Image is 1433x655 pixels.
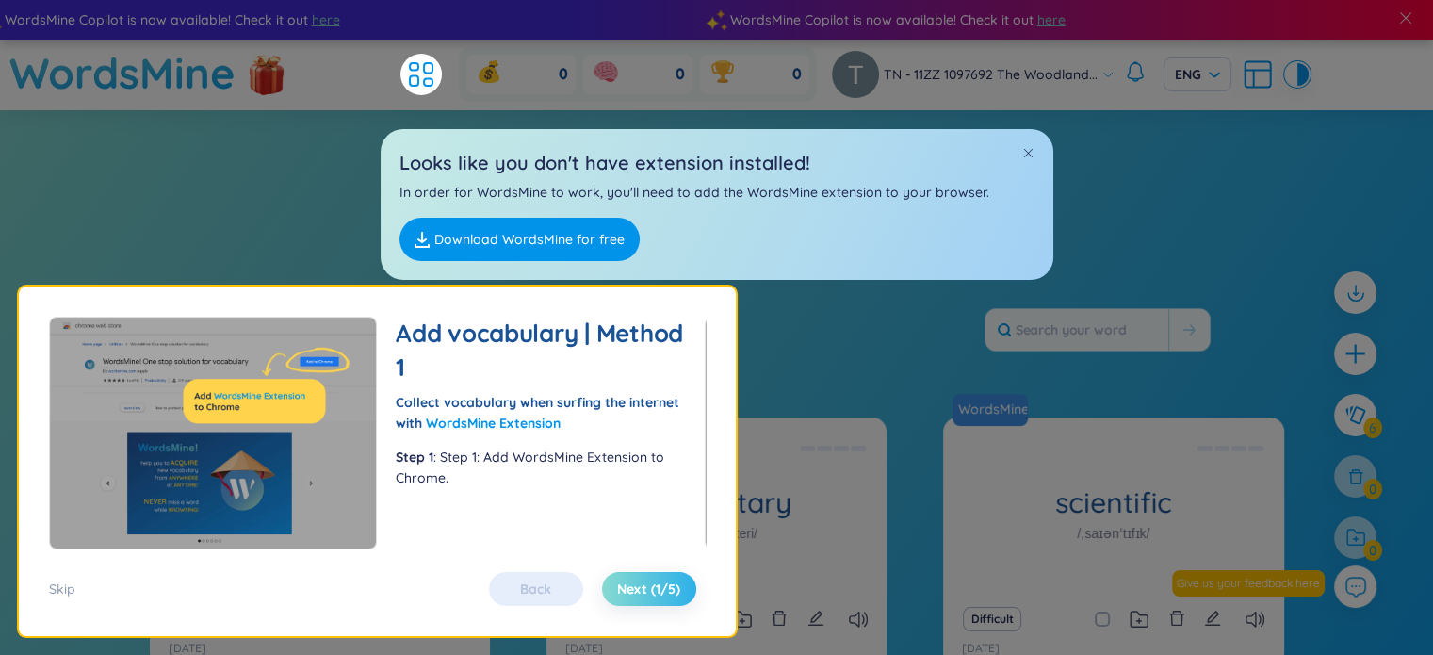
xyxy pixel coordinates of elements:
p: : Step 1: Add WordsMine Extension to Chrome. [396,447,686,488]
span: delete [1168,610,1185,627]
h1: scientific [943,486,1283,519]
h1: /ˌsaɪənˈtɪfɪk/ [1077,523,1149,544]
a: WordsMine [951,400,1030,418]
span: TN - 11ZZ 1097692 The Woodland... [884,64,1098,85]
span: edit [1204,610,1221,627]
img: flashSalesIcon.a7f4f837.png [248,45,285,102]
a: WordsMine [953,394,1035,426]
b: Step 1 [396,449,433,466]
button: delete [1168,606,1185,632]
div: Collect vocabulary when surfing the internet with [396,392,686,434]
input: Search your word [985,309,1168,351]
button: Difficult [963,607,1022,631]
span: Next (1/5) [617,580,680,598]
span: edit [807,610,824,627]
a: WordsMine [9,40,236,106]
span: here [1036,9,1065,30]
button: Next (1/5) [602,572,696,606]
h2: Looks like you don't have extension installed! [399,148,1034,177]
span: here [311,9,339,30]
span: 0 [676,64,685,85]
button: edit [807,606,824,632]
div: Skip [49,579,75,599]
p: In order for WordsMine to work, you'll need to add the WordsMine extension to your browser. [399,182,1034,203]
a: avatar [832,51,884,98]
a: WordsMine Extension [426,415,561,432]
span: 0 [792,64,802,85]
span: ENG [1175,65,1220,84]
span: plus [1343,342,1367,366]
h2: Add vocabulary | Method 1 [396,317,686,385]
button: edit [1204,606,1221,632]
span: 0 [559,64,568,85]
a: Download WordsMine for free [399,218,640,261]
span: delete [771,610,788,627]
img: avatar [832,51,879,98]
button: delete [771,606,788,632]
